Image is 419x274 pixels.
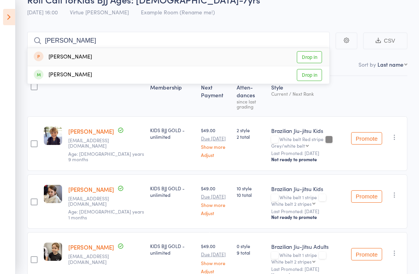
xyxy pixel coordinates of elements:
[271,156,345,162] div: Not ready to promote
[237,99,265,109] div: since last grading
[297,51,322,63] a: Drop in
[70,8,129,16] span: Virtue [PERSON_NAME]
[44,127,62,145] img: image1743397315.png
[271,201,312,206] div: White belt 2 stripes
[234,79,268,113] div: Atten­dances
[44,185,62,203] img: image1751436306.png
[150,127,195,140] div: KIDS BJJ GOLD - unlimited
[201,185,230,215] div: $49.00
[27,8,58,16] span: [DATE] 16:00
[201,252,230,257] small: Due [DATE]
[237,133,265,140] span: 2 total
[271,150,345,156] small: Last Promoted: [DATE]
[377,60,403,68] div: Last name
[271,259,312,264] div: White belt 2 stripes
[201,136,230,141] small: Due [DATE]
[271,266,345,272] small: Last Promoted: [DATE]
[271,136,345,148] div: White belt Red stripe
[68,253,119,265] small: Mslorynhoward@gmail.com
[27,32,330,50] input: Search by name
[201,144,230,149] a: Show more
[271,209,345,214] small: Last Promoted: [DATE]
[237,185,265,191] span: 10 style
[147,79,198,113] div: Membership
[68,127,114,135] a: [PERSON_NAME]
[271,243,345,250] div: Brazilian Jiu-Jitsu Adults
[68,185,114,193] a: [PERSON_NAME]
[271,195,345,206] div: White belt 1 stripe
[237,191,265,198] span: 10 total
[68,150,144,162] span: Age: [DEMOGRAPHIC_DATA] years 9 months
[44,243,62,261] img: image1743199427.png
[201,152,230,157] a: Adjust
[363,33,407,49] button: CSV
[351,190,382,203] button: Promote
[198,79,234,113] div: Next Payment
[237,127,265,133] span: 2 style
[271,91,345,96] div: Current / Next Rank
[271,214,345,220] div: Not ready to promote
[68,196,119,207] small: Amyrenep@gmail.com
[150,243,195,256] div: KIDS BJJ GOLD - unlimited
[351,132,382,145] button: Promote
[150,185,195,198] div: KIDS BJJ GOLD - unlimited
[34,53,92,62] div: [PERSON_NAME]
[201,202,230,207] a: Show more
[237,243,265,249] span: 0 style
[271,252,345,264] div: White belt 1 stripe
[271,143,305,148] div: Grey/white belt
[351,248,382,260] button: Promote
[201,269,230,274] a: Adjust
[201,127,230,157] div: $49.00
[34,71,92,79] div: [PERSON_NAME]
[271,185,345,193] div: Brazilian Jiu-jitsu Kids
[201,210,230,215] a: Adjust
[68,208,144,220] span: Age: [DEMOGRAPHIC_DATA] years 1 months
[201,194,230,199] small: Due [DATE]
[297,69,322,81] a: Drop in
[237,249,265,256] span: 9 total
[271,127,345,134] div: Brazilian Jiu-jitsu Kids
[201,243,230,273] div: $49.00
[68,138,119,149] small: c.shack@outlook.com
[141,8,215,16] span: Example Room (Rename me!)
[268,79,348,113] div: Style
[201,260,230,265] a: Show more
[358,60,376,68] label: Sort by
[68,243,114,251] a: [PERSON_NAME]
